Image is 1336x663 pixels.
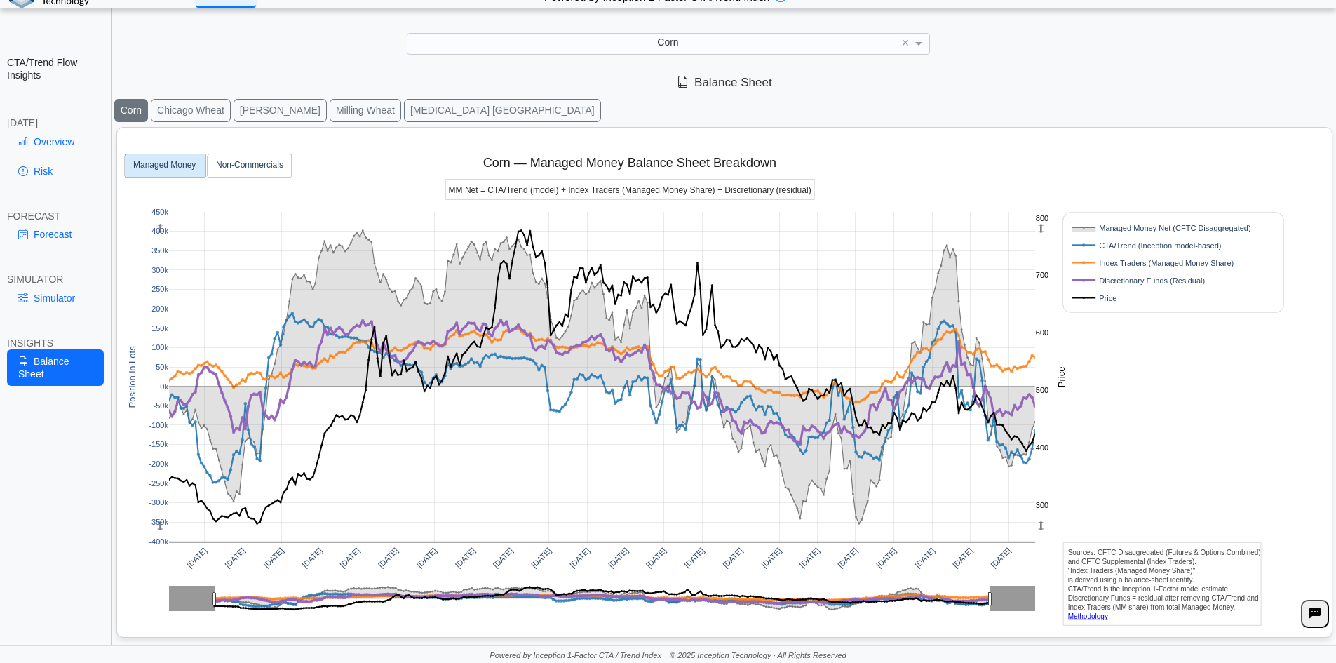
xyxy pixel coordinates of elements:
[1068,558,1196,565] tspan: and CFTC Supplemental (Index Traders).
[404,99,601,122] button: [MEDICAL_DATA] [GEOGRAPHIC_DATA]
[1068,612,1108,620] a: Methodology
[7,337,104,349] div: INSIGHTS
[7,116,104,129] div: [DATE]
[1068,549,1261,556] tspan: Sources: CFTC Disaggregated (Futures & Options Combined)
[1068,576,1194,584] tspan: is derived using a balance-sheet identity.
[677,76,772,89] span: Balance Sheet
[133,160,196,170] text: Managed Money
[216,160,283,170] text: Non-Commercials
[900,34,912,53] span: Clear value
[7,159,104,183] a: Risk
[7,130,104,154] a: Overview
[902,36,910,49] span: ×
[1068,594,1259,602] tspan: Discretionary Funds = residual after removing CTA/Trend and
[151,99,231,122] button: Chicago Wheat
[234,99,327,122] button: [PERSON_NAME]
[7,273,104,286] div: SIMULATOR
[7,56,104,81] h2: CTA/Trend Flow Insights
[7,286,104,310] a: Simulator
[330,99,401,122] button: Milling Wheat
[7,222,104,246] a: Forecast
[114,99,148,122] button: Corn
[7,210,104,222] div: FORECAST
[7,349,104,386] a: Balance Sheet
[1068,585,1230,593] tspan: CTA/Trend is the Inception 1-Factor model estimate.
[1068,567,1196,575] tspan: "Index Traders (Managed Money Share)"
[1068,603,1236,611] tspan: Index Traders (MM share) from total Managed Money.
[657,36,678,48] span: Corn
